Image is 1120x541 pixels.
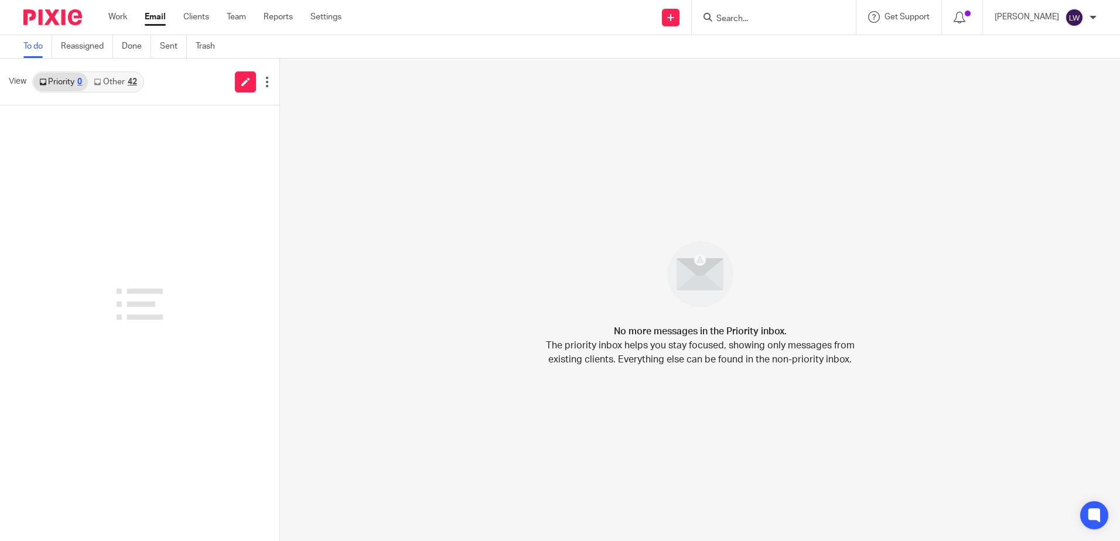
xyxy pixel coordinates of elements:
[108,11,127,23] a: Work
[23,35,52,58] a: To do
[9,76,26,88] span: View
[885,13,930,21] span: Get Support
[995,11,1059,23] p: [PERSON_NAME]
[23,9,82,25] img: Pixie
[227,11,246,23] a: Team
[614,324,787,338] h4: No more messages in the Priority inbox.
[33,73,88,91] a: Priority0
[545,338,855,367] p: The priority inbox helps you stay focused, showing only messages from existing clients. Everythin...
[1065,8,1084,27] img: svg%3E
[145,11,166,23] a: Email
[264,11,293,23] a: Reports
[660,234,741,315] img: image
[128,78,137,86] div: 42
[160,35,187,58] a: Sent
[196,35,224,58] a: Trash
[77,78,82,86] div: 0
[122,35,151,58] a: Done
[61,35,113,58] a: Reassigned
[310,11,342,23] a: Settings
[715,14,821,25] input: Search
[183,11,209,23] a: Clients
[88,73,142,91] a: Other42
